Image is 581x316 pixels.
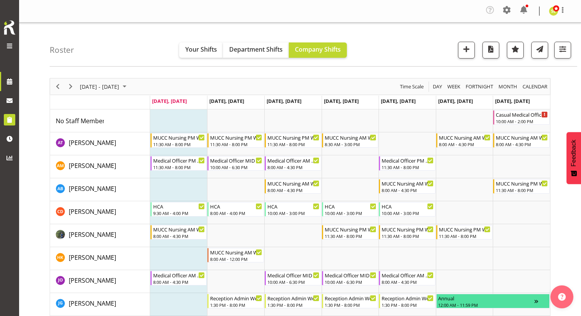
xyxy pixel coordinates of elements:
[50,247,150,270] td: Hayley Keown resource
[265,156,321,171] div: Alexandra Madigan"s event - Medical Officer AM Weekday Begin From Wednesday, September 10, 2025 a...
[153,271,205,279] div: Medical Officer AM Weekday
[382,210,434,216] div: 10:00 AM - 3:00 PM
[50,46,74,54] h4: Roster
[558,293,566,301] img: help-xxl-2.png
[322,225,379,239] div: Gloria Varghese"s event - MUCC Nursing PM Weekday Begin From Thursday, September 11, 2025 at 11:3...
[439,141,491,147] div: 8:00 AM - 4:30 PM
[439,134,491,141] div: MUCC Nursing AM Weekends
[465,82,494,91] span: Fortnight
[210,141,262,147] div: 11:30 AM - 8:00 PM
[322,133,379,148] div: Agnes Tyson"s event - MUCC Nursing AM Weekday Begin From Thursday, September 11, 2025 at 8:30:00 ...
[438,302,534,308] div: 12:00 AM - 11:59 PM
[399,82,425,91] button: Time Scale
[549,7,558,16] img: sarah-edwards11800.jpg
[69,299,116,308] span: [PERSON_NAME]
[151,156,207,171] div: Alexandra Madigan"s event - Medical Officer PM Weekday Begin From Monday, September 8, 2025 at 11...
[493,110,550,125] div: No Staff Member"s event - Casual Medical Officer Weekend Begin From Sunday, September 14, 2025 at...
[69,161,116,170] a: [PERSON_NAME]
[207,156,264,171] div: Alexandra Madigan"s event - Medical Officer MID Weekday Begin From Tuesday, September 9, 2025 at ...
[267,279,319,285] div: 10:00 AM - 6:30 PM
[210,210,262,216] div: 8:00 AM - 4:00 PM
[322,202,379,217] div: Cordelia Davies"s event - HCA Begin From Thursday, September 11, 2025 at 10:00:00 AM GMT+12:00 En...
[153,225,205,233] div: MUCC Nursing AM Weekday
[289,42,347,58] button: Company Shifts
[521,82,549,91] button: Month
[267,187,319,193] div: 8:00 AM - 4:30 PM
[50,109,150,132] td: No Staff Member resource
[69,138,116,147] a: [PERSON_NAME]
[325,294,377,302] div: Reception Admin Weekday PM
[381,98,416,104] span: [DATE], [DATE]
[267,164,319,170] div: 8:00 AM - 4:30 PM
[379,156,435,171] div: Alexandra Madigan"s event - Medical Officer PM Weekday Begin From Friday, September 12, 2025 at 1...
[267,156,319,164] div: Medical Officer AM Weekday
[267,179,319,187] div: MUCC Nursing AM Weekday
[153,210,205,216] div: 9:30 AM - 4:00 PM
[438,294,534,302] div: Annual
[265,294,321,308] div: Josephine Godinez"s event - Reception Admin Weekday PM Begin From Wednesday, September 10, 2025 a...
[322,294,379,308] div: Josephine Godinez"s event - Reception Admin Weekday PM Begin From Thursday, September 11, 2025 at...
[153,202,205,210] div: HCA
[210,156,262,164] div: Medical Officer MID Weekday
[153,156,205,164] div: Medical Officer PM Weekday
[267,134,319,141] div: MUCC Nursing PM Weekday
[223,42,289,58] button: Department Shifts
[50,201,150,224] td: Cordelia Davies resource
[439,225,491,233] div: MUCC Nursing PM Weekends
[382,156,434,164] div: Medical Officer PM Weekday
[185,45,217,54] span: Your Shifts
[458,42,475,59] button: Add a new shift
[493,133,550,148] div: Agnes Tyson"s event - MUCC Nursing AM Weekends Begin From Sunday, September 14, 2025 at 8:00:00 A...
[151,271,207,285] div: Jenny O'Donnell"s event - Medical Officer AM Weekday Begin From Monday, September 8, 2025 at 8:00...
[382,302,434,308] div: 1:30 PM - 8:00 PM
[464,82,495,91] button: Fortnight
[267,294,319,302] div: Reception Admin Weekday PM
[295,45,341,54] span: Company Shifts
[570,140,577,166] span: Feedback
[179,42,223,58] button: Your Shifts
[495,98,530,104] span: [DATE], [DATE]
[482,42,499,59] button: Download a PDF of the roster according to the set date range.
[53,82,63,91] button: Previous
[382,271,434,279] div: Medical Officer AM Weekday
[210,302,262,308] div: 1:30 PM - 8:00 PM
[210,202,262,210] div: HCA
[324,98,359,104] span: [DATE], [DATE]
[325,141,377,147] div: 8:30 AM - 3:00 PM
[432,82,443,91] button: Timeline Day
[50,224,150,247] td: Gloria Varghese resource
[69,253,116,262] a: [PERSON_NAME]
[2,19,17,36] img: Rosterit icon logo
[325,225,377,233] div: MUCC Nursing PM Weekday
[379,179,435,194] div: Andrew Brooks"s event - MUCC Nursing AM Weekday Begin From Friday, September 12, 2025 at 8:00:00 ...
[554,42,571,59] button: Filter Shifts
[382,164,434,170] div: 11:30 AM - 8:00 PM
[153,134,205,141] div: MUCC Nursing PM Weekday
[209,98,244,104] span: [DATE], [DATE]
[151,133,207,148] div: Agnes Tyson"s event - MUCC Nursing PM Weekday Begin From Monday, September 8, 2025 at 11:30:00 AM...
[436,133,493,148] div: Agnes Tyson"s event - MUCC Nursing AM Weekends Begin From Saturday, September 13, 2025 at 8:00:00...
[153,164,205,170] div: 11:30 AM - 8:00 PM
[325,271,377,279] div: Medical Officer MID Weekday
[69,184,116,193] a: [PERSON_NAME]
[382,187,434,193] div: 8:00 AM - 4:30 PM
[496,179,548,187] div: MUCC Nursing PM Weekends
[382,279,434,285] div: 8:00 AM - 4:30 PM
[382,179,434,187] div: MUCC Nursing AM Weekday
[207,133,264,148] div: Agnes Tyson"s event - MUCC Nursing PM Weekday Begin From Tuesday, September 9, 2025 at 11:30:00 A...
[522,82,548,91] span: calendar
[267,210,319,216] div: 10:00 AM - 3:00 PM
[267,98,301,104] span: [DATE], [DATE]
[496,118,548,124] div: 10:00 AM - 2:00 PM
[79,82,120,91] span: [DATE] - [DATE]
[153,141,205,147] div: 11:30 AM - 8:00 PM
[210,134,262,141] div: MUCC Nursing PM Weekday
[436,294,550,308] div: Josephine Godinez"s event - Annual Begin From Saturday, September 13, 2025 at 12:00:00 AM GMT+12:...
[325,279,377,285] div: 10:00 AM - 6:30 PM
[210,294,262,302] div: Reception Admin Weekday PM
[69,299,116,308] a: [PERSON_NAME]
[50,155,150,178] td: Alexandra Madigan resource
[210,164,262,170] div: 10:00 AM - 6:30 PM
